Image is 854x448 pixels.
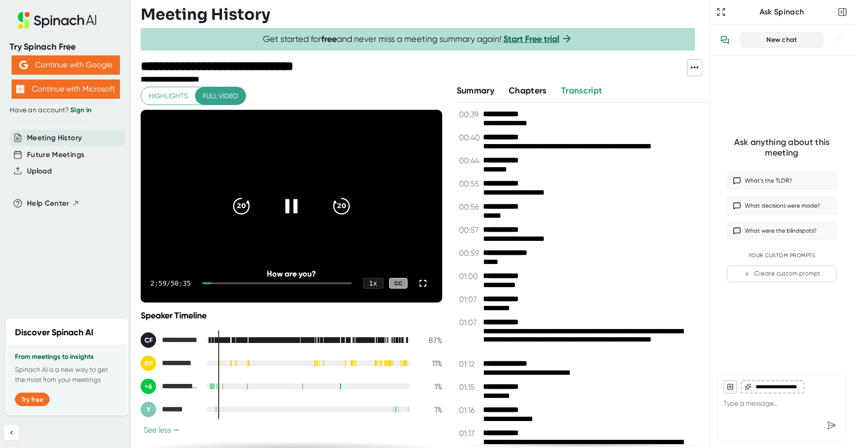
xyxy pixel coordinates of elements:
[459,382,481,392] span: 01:15
[457,85,494,96] span: Summary
[459,225,481,235] span: 00:57
[27,198,79,209] button: Help Center
[389,278,407,289] div: CC
[27,198,69,209] span: Help Center
[418,359,442,368] div: 11 %
[141,356,156,371] div: RP
[263,34,573,45] span: Get started for and never miss a meeting summary again!
[459,133,481,142] span: 00:40
[727,197,837,214] button: What decisions were made?
[70,106,92,114] a: Sign in
[503,34,559,44] a: Start Free trial
[747,36,817,44] div: New chat
[728,7,836,17] div: Ask Spinach
[418,382,442,391] div: 1 %
[15,365,119,385] p: Spinach AI is a new way to get the most from your meetings
[418,336,442,345] div: 87 %
[459,179,481,188] span: 00:55
[727,222,837,239] button: What were the blindspots?
[561,84,603,97] button: Transcript
[418,405,442,414] div: 1 %
[4,425,19,440] button: Collapse sidebar
[12,55,120,75] button: Continue with Google
[15,326,93,339] h2: Discover Spinach AI
[727,265,837,282] button: Create custom prompt
[27,132,82,144] button: Meeting History
[10,41,121,53] div: Try Spinach Free
[459,318,481,327] span: 01:07
[141,332,156,348] div: CF
[149,90,188,102] span: Highlights
[203,90,238,102] span: Full video
[459,202,481,211] span: 00:56
[459,406,481,415] span: 01:16
[727,172,837,189] button: What’s the TLDR?
[173,426,179,434] span: −
[459,295,481,304] span: 01:07
[836,5,849,19] button: Close conversation sidebar
[15,353,119,361] h3: From meetings to insights
[141,87,196,105] button: Highlights
[459,110,481,119] span: 00:39
[363,278,383,289] div: 1 x
[823,417,840,434] div: Send message
[561,85,603,96] span: Transcript
[321,34,337,44] b: free
[27,166,52,177] button: Upload
[459,249,481,258] span: 00:59
[509,85,547,96] span: Chapters
[459,429,481,438] span: 01:17
[459,272,481,281] span: 01:00
[15,393,50,406] button: Try free
[27,149,84,160] button: Future Meetings
[459,359,481,369] span: 01:12
[150,279,191,287] div: 2:59 / 50:35
[457,84,494,97] button: Summary
[715,30,735,50] button: View conversation history
[141,425,182,435] button: See less−
[141,402,156,417] div: Y
[727,252,837,259] div: Your Custom Prompts
[19,61,28,69] img: Aehbyd4JwY73AAAAAElFTkSuQmCC
[727,137,837,158] div: Ask anything about this meeting
[459,156,481,165] span: 00:44
[195,87,246,105] button: Full video
[141,310,442,321] div: Speaker Timeline
[141,379,156,394] div: +6
[714,5,728,19] button: Expand to Ask Spinach page
[12,79,120,99] button: Continue with Microsoft
[509,84,547,97] button: Chapters
[141,5,270,24] h3: Meeting History
[171,269,412,278] div: How are you?
[10,106,121,115] div: Have an account?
